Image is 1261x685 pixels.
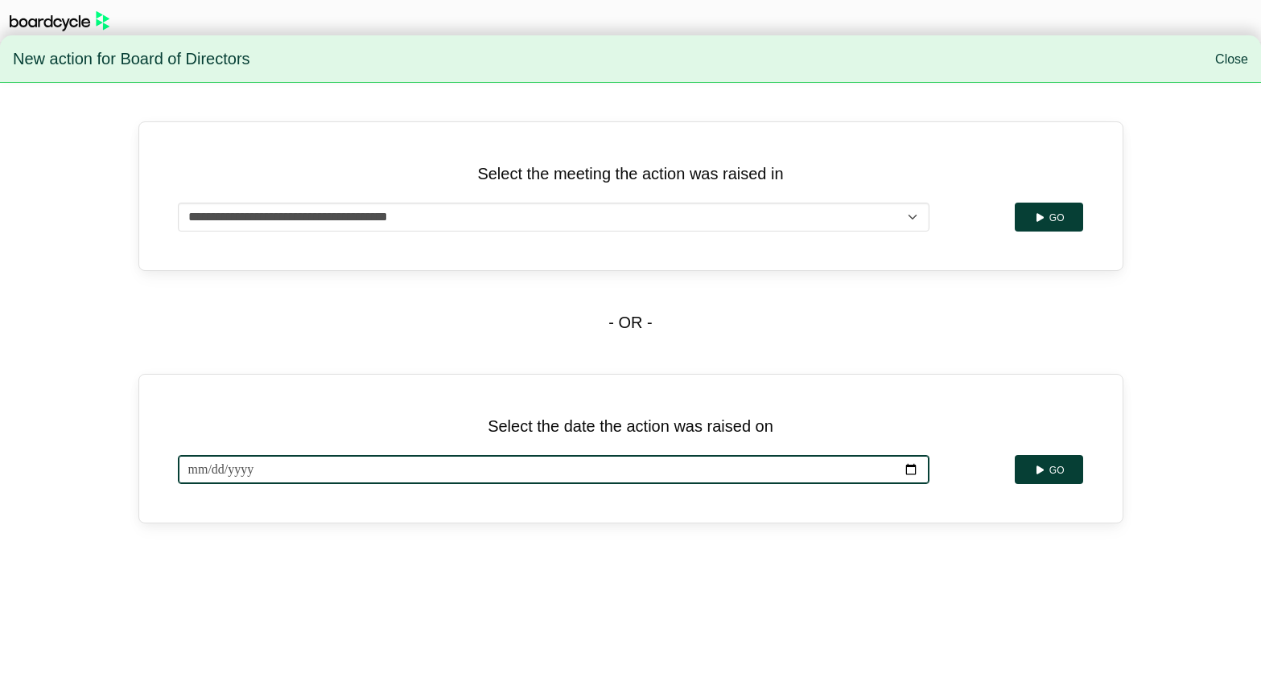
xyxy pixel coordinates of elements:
p: Select the meeting the action was raised in [178,161,1084,187]
span: New action for Board of Directors [13,43,250,76]
button: Go [1015,203,1083,232]
button: Go [1015,455,1083,484]
div: - OR - [138,271,1123,374]
img: BoardcycleBlackGreen-aaafeed430059cb809a45853b8cf6d952af9d84e6e89e1f1685b34bfd5cb7d64.svg [10,11,109,31]
p: Select the date the action was raised on [178,413,1084,439]
a: Close [1215,52,1248,66]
